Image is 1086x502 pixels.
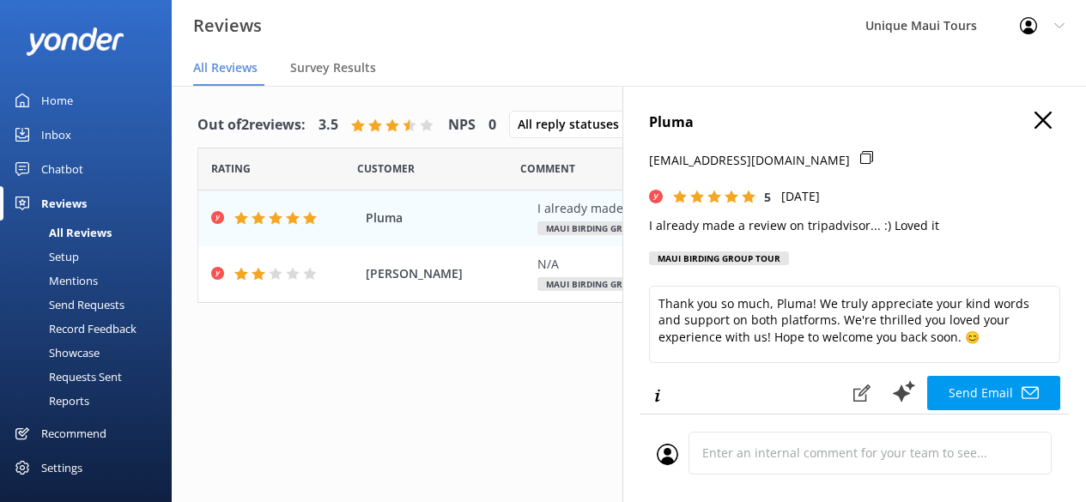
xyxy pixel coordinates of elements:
[10,365,122,389] div: Requests Sent
[10,245,79,269] div: Setup
[649,151,850,170] p: [EMAIL_ADDRESS][DOMAIN_NAME]
[41,83,73,118] div: Home
[211,160,251,177] span: Date
[319,114,338,136] h4: 3.5
[537,199,943,218] div: I already made a review on tripadvisor... :) Loved it
[10,269,172,293] a: Mentions
[10,221,172,245] a: All Reviews
[357,160,415,177] span: Date
[26,27,124,56] img: yonder-white-logo.png
[657,444,678,465] img: user_profile.svg
[290,59,376,76] span: Survey Results
[10,293,172,317] a: Send Requests
[649,112,1060,134] h4: Pluma
[197,114,306,136] h4: Out of 2 reviews:
[10,365,172,389] a: Requests Sent
[10,341,172,365] a: Showcase
[41,186,87,221] div: Reviews
[764,189,771,205] span: 5
[366,209,529,227] span: Pluma
[193,59,258,76] span: All Reviews
[41,152,83,186] div: Chatbot
[649,216,1060,235] p: I already made a review on tripadvisor... :) Loved it
[537,277,677,291] span: Maui Birding Group Tour
[41,416,106,451] div: Recommend
[10,269,98,293] div: Mentions
[537,221,677,235] span: Maui Birding Group Tour
[10,221,112,245] div: All Reviews
[10,389,89,413] div: Reports
[781,187,820,206] p: [DATE]
[927,376,1060,410] button: Send Email
[41,118,71,152] div: Inbox
[649,251,789,265] div: Maui Birding Group Tour
[488,114,496,136] h4: 0
[10,389,172,413] a: Reports
[10,245,172,269] a: Setup
[10,341,100,365] div: Showcase
[10,293,124,317] div: Send Requests
[193,12,262,39] h3: Reviews
[10,317,137,341] div: Record Feedback
[518,115,629,134] span: All reply statuses
[41,451,82,485] div: Settings
[520,160,575,177] span: Question
[537,255,943,274] div: N/A
[649,286,1060,363] textarea: Thank you so much, Pluma! We truly appreciate your kind words and support on both platforms. We'r...
[1034,112,1052,130] button: Close
[366,264,529,283] span: [PERSON_NAME]
[10,317,172,341] a: Record Feedback
[448,114,476,136] h4: NPS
